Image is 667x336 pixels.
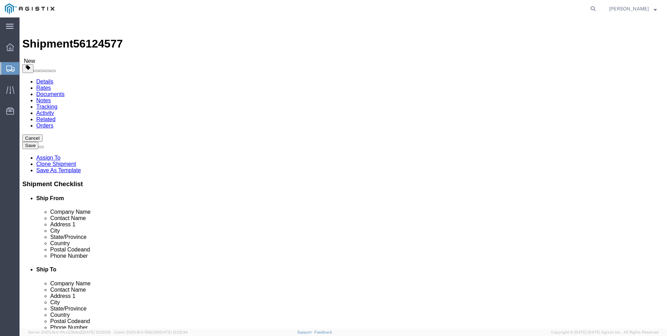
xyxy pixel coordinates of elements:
span: Server: 2025.16.0-1ffcc23b9e2 [28,330,111,334]
span: Copyright © [DATE]-[DATE] Agistix Inc., All Rights Reserved [551,329,659,335]
span: [DATE] 12:29:29 [82,330,111,334]
button: [PERSON_NAME] [609,5,657,13]
span: [DATE] 12:25:34 [159,330,188,334]
a: Feedback [314,330,332,334]
iframe: FS Legacy Container [20,17,667,329]
span: Client: 2025.16.0-1592391 [114,330,188,334]
span: Johnny Oliver [609,5,649,13]
img: logo [5,3,54,14]
a: Support [297,330,315,334]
